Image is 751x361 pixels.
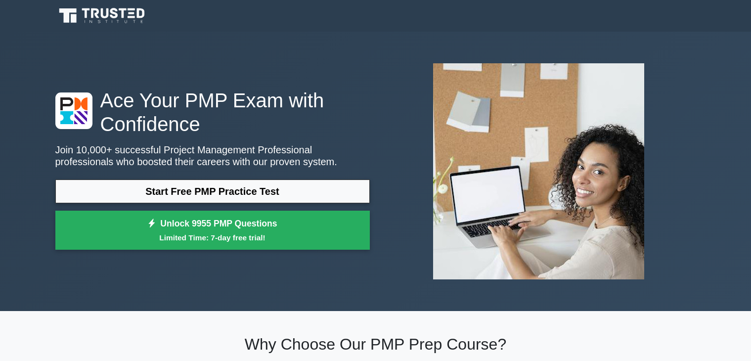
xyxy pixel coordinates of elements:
a: Unlock 9955 PMP QuestionsLimited Time: 7-day free trial! [55,211,370,250]
a: Start Free PMP Practice Test [55,180,370,203]
h1: Ace Your PMP Exam with Confidence [55,89,370,136]
h2: Why Choose Our PMP Prep Course? [55,335,696,354]
p: Join 10,000+ successful Project Management Professional professionals who boosted their careers w... [55,144,370,168]
small: Limited Time: 7-day free trial! [68,232,357,243]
